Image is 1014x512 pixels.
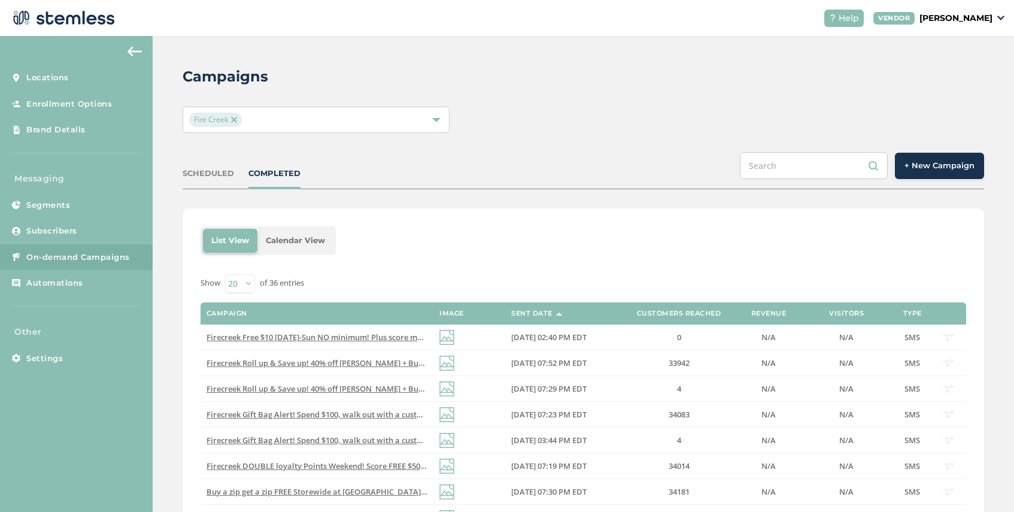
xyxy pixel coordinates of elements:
[761,358,776,368] span: N/A
[556,313,562,316] img: icon-sort-1e1d7615.svg
[511,435,613,446] label: 09/21/2025 03:44 PM EDT
[745,461,793,471] label: N/A
[207,487,427,497] label: Buy a zip get a zip FREE Storewide at Firecreek! + Big savings on top brands Thu-Sun! Tap link fo...
[997,16,1004,20] img: icon_down-arrow-small-66adaf34.svg
[745,384,793,394] label: N/A
[904,409,920,420] span: SMS
[669,461,690,471] span: 34014
[761,383,776,394] span: N/A
[207,358,708,368] span: Firecreek Roll up & Save up! 40% off [PERSON_NAME] + Buy a Zip and get a Zip FREE storewide Thur-...
[745,435,793,446] label: N/A
[677,332,681,343] span: 0
[207,332,427,343] label: Firecreek Free $10 this Fri-Sun NO minimum! Plus score massive savings on top brands all weekend!...
[439,330,454,345] img: icon-img-d887fa0c.svg
[26,277,83,289] span: Automations
[625,410,733,420] label: 34083
[207,461,693,471] span: Firecreek DOUBLE loyalty Points Weekend! Score FREE $50 + massive savings on top brands Thu–Sun! ...
[207,383,708,394] span: Firecreek Roll up & Save up! 40% off [PERSON_NAME] + Buy a Zip and get a Zip FREE storewide Thur-...
[511,435,587,446] span: [DATE] 03:44 PM EDT
[207,435,682,446] span: Firecreek Gift Bag Alert! Spend $100, walk out with a custom FREE $100 gift bag Mon-Wed. Tap link...
[829,14,836,22] img: icon-help-white-03924b79.svg
[625,358,733,368] label: 33942
[511,310,552,317] label: Sent Date
[625,384,733,394] label: 4
[26,124,86,136] span: Brand Details
[761,435,776,446] span: N/A
[511,332,613,343] label: 10/09/2025 02:40 PM EDT
[904,461,920,471] span: SMS
[625,461,733,471] label: 34014
[761,332,776,343] span: N/A
[207,310,247,317] label: Campaign
[904,332,920,343] span: SMS
[439,484,454,499] img: icon-img-d887fa0c.svg
[903,310,922,317] label: Type
[511,384,613,394] label: 09/24/2025 07:29 PM EDT
[829,310,864,317] label: Visitors
[26,353,63,365] span: Settings
[839,409,854,420] span: N/A
[740,152,888,179] input: Search
[26,252,130,263] span: On-demand Campaigns
[904,486,920,497] span: SMS
[511,461,587,471] span: [DATE] 07:19 PM EDT
[839,383,854,394] span: N/A
[511,410,613,420] label: 09/21/2025 07:23 PM EDT
[904,383,920,394] span: SMS
[207,409,682,420] span: Firecreek Gift Bag Alert! Spend $100, walk out with a custom FREE $100 gift bag Mon-Wed. Tap link...
[207,332,681,343] span: Firecreek Free $10 [DATE]-Sun NO minimum! Plus score massive savings on top brands all weekend! C...
[625,332,733,343] label: 0
[439,356,454,371] img: icon-img-d887fa0c.svg
[511,461,613,471] label: 09/17/2025 07:19 PM EDT
[189,113,242,127] span: Fire Creek
[127,47,142,56] img: icon-arrow-back-accent-c549486e.svg
[511,383,587,394] span: [DATE] 07:29 PM EDT
[26,98,112,110] span: Enrollment Options
[761,409,776,420] span: N/A
[900,410,924,420] label: SMS
[511,486,587,497] span: [DATE] 07:30 PM EDT
[904,435,920,446] span: SMS
[954,455,1014,512] iframe: Chat Widget
[804,487,888,497] label: N/A
[904,160,974,172] span: + New Campaign
[439,381,454,396] img: icon-img-d887fa0c.svg
[677,383,681,394] span: 4
[745,358,793,368] label: N/A
[26,199,70,211] span: Segments
[839,358,854,368] span: N/A
[804,384,888,394] label: N/A
[207,410,427,420] label: Firecreek Gift Bag Alert! Spend $100, walk out with a custom FREE $100 gift bag Mon-Wed. Tap link...
[839,435,854,446] span: N/A
[761,461,776,471] span: N/A
[637,310,721,317] label: Customers Reached
[207,461,427,471] label: Firecreek DOUBLE loyalty Points Weekend! Score FREE $50 + massive savings on top brands Thu–Sun! ...
[873,12,915,25] div: VENDOR
[511,358,613,368] label: 09/24/2025 07:52 PM EDT
[669,358,690,368] span: 33942
[900,384,924,394] label: SMS
[839,461,854,471] span: N/A
[183,168,234,180] div: SCHEDULED
[260,277,304,289] label: of 36 entries
[669,486,690,497] span: 34181
[625,487,733,497] label: 34181
[207,358,427,368] label: Firecreek Roll up & Save up! 40% off Jeter + Buy a Zip and get a Zip FREE storewide Thur-Tues! Hi...
[511,487,613,497] label: 09/10/2025 07:30 PM EDT
[804,410,888,420] label: N/A
[248,168,300,180] div: COMPLETED
[511,332,587,343] span: [DATE] 02:40 PM EDT
[26,72,69,84] span: Locations
[761,486,776,497] span: N/A
[804,435,888,446] label: N/A
[745,332,793,343] label: N/A
[207,486,706,497] span: Buy a zip get a zip FREE Storewide at [GEOGRAPHIC_DATA]! + Big savings on top brands Thu-Sun! Tap...
[231,117,237,123] img: icon-close-accent-8a337256.svg
[439,433,454,448] img: icon-img-d887fa0c.svg
[900,358,924,368] label: SMS
[900,332,924,343] label: SMS
[900,461,924,471] label: SMS
[839,332,854,343] span: N/A
[183,66,268,87] h2: Campaigns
